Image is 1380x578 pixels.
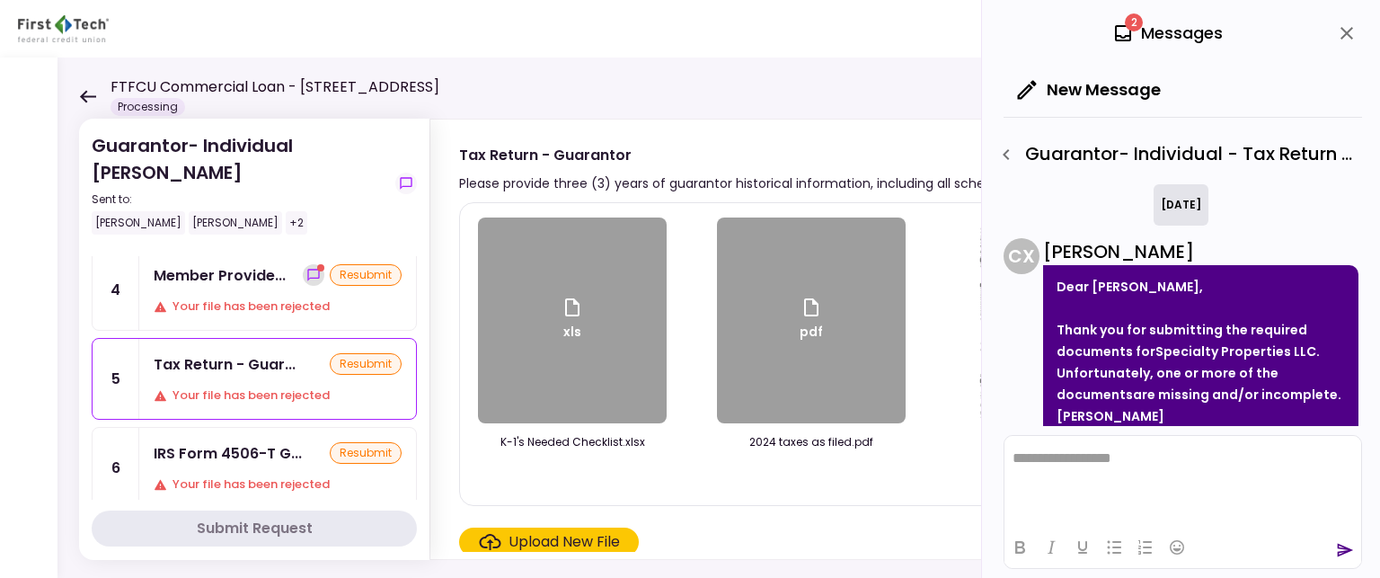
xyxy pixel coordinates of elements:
button: send [1336,541,1354,559]
div: [DATE] [1154,184,1208,226]
button: Bold [1004,535,1035,560]
div: Guarantor- Individual [PERSON_NAME] [92,132,388,235]
button: Submit Request [92,511,417,547]
div: C X [1004,238,1039,274]
div: Processing [111,98,185,116]
div: 4 [93,250,139,330]
a: 6IRS Form 4506-T GuarantorresubmitYour file has been rejected [92,427,417,509]
div: 2024 taxes as filed.pdf [717,434,906,450]
div: 6 [93,428,139,508]
div: pdf [800,297,823,345]
button: Italic [1036,535,1066,560]
button: Emojis [1162,535,1192,560]
h1: FTFCU Commercial Loan - [STREET_ADDRESS] [111,76,439,98]
strong: Specialty Properties LLC [1155,342,1316,360]
div: 5 [93,339,139,419]
button: Bullet list [1099,535,1129,560]
div: IRS Form 4506-T Guarantor [154,442,302,465]
div: [PERSON_NAME] [92,211,185,235]
iframe: Rich Text Area [1004,436,1361,526]
button: show-messages [303,264,324,286]
button: close [1331,18,1362,49]
strong: [PERSON_NAME] [1057,407,1164,425]
strong: are missing and/or incomplete [1133,386,1338,404]
div: Your file has been rejected [154,298,402,316]
a: 4Member Provided PFSshow-messagesresubmitYour file has been rejected [92,249,417,331]
div: K-1's Needed Checklist.xlsx [478,434,667,450]
div: Please provide three (3) years of guarantor historical information, including all schedules and K... [459,173,1148,194]
div: Dear [PERSON_NAME], [1057,276,1345,298]
span: Click here to upload the required document [459,528,639,556]
a: 5Tax Return - GuarantorresubmitYour file has been rejected [92,338,417,420]
strong: Unfortunately, one or more of the documents [1057,364,1278,404]
div: [PERSON_NAME] [1043,238,1358,265]
div: Your file has been rejected [154,476,402,494]
div: Upload New File [509,531,620,553]
span: 2 [1125,13,1143,31]
button: New Message [1004,67,1175,113]
div: resubmit [330,442,402,464]
div: Sent to: [92,191,388,208]
div: xls [562,297,583,345]
div: Member Provided PFS [154,264,286,287]
button: Underline [1067,535,1098,560]
div: Tax Return - Guarantor [154,353,296,376]
div: . [1057,362,1345,405]
div: resubmit [330,264,402,286]
div: Tax Return - Guarantor [459,144,1148,166]
div: 2023 Taxes.pdf [956,434,1145,450]
div: Thank you for submitting the required documents for . [1057,319,1345,362]
div: Submit Request [197,518,313,539]
img: Partner icon [18,15,109,42]
div: [PERSON_NAME] [189,211,282,235]
div: Messages [1112,20,1223,47]
button: Numbered list [1130,535,1161,560]
div: Your file has been rejected [154,387,402,405]
div: resubmit [330,353,402,375]
div: Guarantor- Individual - Tax Return - Guarantor [991,139,1362,170]
button: show-messages [395,173,417,194]
div: +2 [286,211,307,235]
